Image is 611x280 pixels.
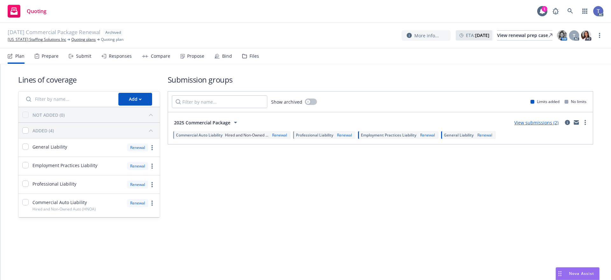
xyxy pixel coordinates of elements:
[497,30,552,41] a: View renewal prep case
[225,132,268,138] span: Hired and Non-Owned ...
[127,162,148,170] div: Renewal
[572,119,580,126] a: mail
[174,119,230,126] span: 2025 Commercial Package
[514,120,558,126] a: View submissions (2)
[32,125,156,136] button: ADDED (4)
[593,6,603,16] img: photo
[32,127,54,134] div: ADDED (4)
[148,199,156,207] a: more
[8,28,100,37] span: [DATE] Commercial Package Renewal
[476,132,494,138] div: Renewal
[187,54,204,59] div: Propose
[556,267,600,280] button: Nova Assist
[127,144,148,151] div: Renewal
[414,32,439,39] span: More info...
[172,116,242,129] button: 2025 Commercial Package
[579,5,591,18] a: Switch app
[569,271,594,276] span: Nova Assist
[581,119,589,126] a: more
[8,37,66,42] a: [US_STATE] Staffing Solutions Inc
[296,132,333,138] span: Professional Liability
[32,110,156,120] button: NOT ADDED (0)
[151,54,170,59] div: Compare
[32,199,87,206] span: Commercial Auto Liability
[249,54,259,59] div: Files
[466,32,489,39] span: ETA :
[596,32,603,39] a: more
[22,93,115,106] input: Filter by name...
[127,199,148,207] div: Renewal
[32,181,76,187] span: Professional Liability
[497,31,552,40] div: View renewal prep case
[565,99,586,104] div: No limits
[27,9,46,14] span: Quoting
[127,181,148,188] div: Renewal
[564,5,577,18] a: Search
[444,132,474,138] span: General Liability
[176,132,222,138] span: Commercial Auto Liability
[105,30,121,35] span: Archived
[32,162,97,169] span: Employment Practices Liability
[109,54,132,59] div: Responses
[32,112,65,118] div: NOT ADDED (0)
[76,54,91,59] div: Submit
[148,181,156,188] a: more
[18,74,160,85] h1: Lines of coverage
[542,6,547,12] div: 1
[32,206,96,212] span: Hired and Non-Owned Auto (HNOA)
[581,30,591,41] img: photo
[5,2,49,20] a: Quoting
[573,32,575,39] span: T
[101,37,123,42] span: Quoting plan
[222,54,232,59] div: Bind
[419,132,436,138] div: Renewal
[564,119,571,126] a: circleInformation
[271,99,302,105] span: Show archived
[42,54,59,59] div: Prepare
[168,74,593,85] h1: Submission groups
[129,93,142,105] div: Add
[271,132,288,138] div: Renewal
[556,268,564,280] div: Drag to move
[557,30,567,41] img: photo
[172,95,267,108] input: Filter by name...
[118,93,152,106] button: Add
[148,144,156,151] a: more
[402,30,451,41] button: More info...
[15,54,25,59] div: Plan
[71,37,96,42] a: Quoting plans
[530,99,559,104] div: Limits added
[148,162,156,170] a: more
[336,132,353,138] div: Renewal
[475,32,489,38] strong: [DATE]
[361,132,416,138] span: Employment Practices Liability
[32,144,67,150] span: General Liability
[549,5,562,18] a: Report a Bug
